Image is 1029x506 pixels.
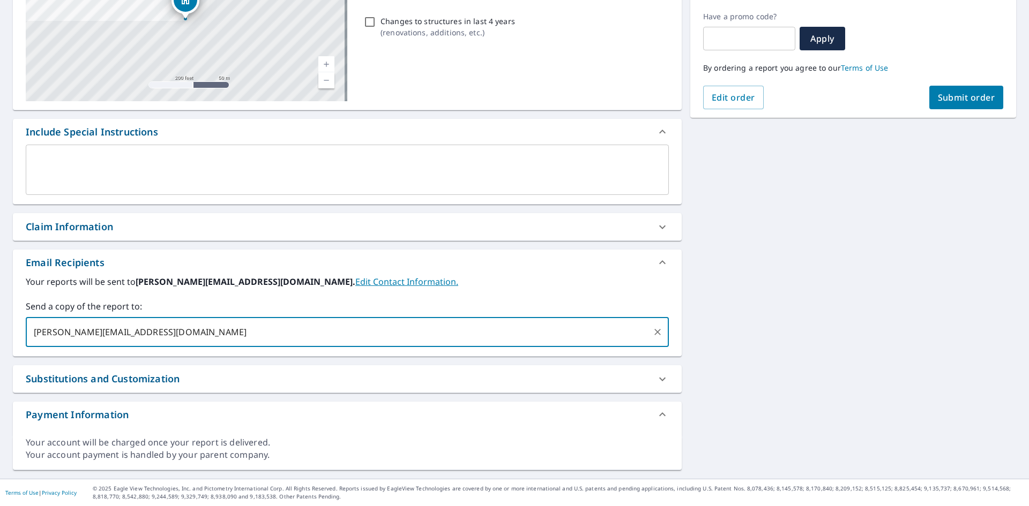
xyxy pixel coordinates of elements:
p: | [5,489,77,496]
span: Submit order [938,92,995,103]
div: Email Recipients [26,255,105,270]
a: Terms of Use [5,489,39,496]
div: Substitutions and Customization [26,372,180,386]
a: Current Level 17, Zoom In [318,56,334,72]
p: By ordering a report you agree to our [703,63,1003,73]
p: Changes to structures in last 4 years [381,16,515,27]
div: Email Recipients [13,250,682,275]
div: Payment Information [13,402,682,427]
a: Current Level 17, Zoom Out [318,72,334,88]
label: Your reports will be sent to [26,275,669,288]
a: EditContactInfo [355,276,458,288]
p: ( renovations, additions, etc. ) [381,27,515,38]
div: Claim Information [13,213,682,240]
div: Include Special Instructions [26,125,158,139]
div: Substitutions and Customization [13,365,682,392]
a: Terms of Use [841,63,889,73]
div: Your account payment is handled by your parent company. [26,449,669,461]
div: Payment Information [26,407,129,422]
button: Clear [650,324,665,339]
div: Include Special Instructions [13,119,682,145]
div: Claim Information [26,220,113,234]
button: Apply [800,27,845,50]
b: [PERSON_NAME][EMAIL_ADDRESS][DOMAIN_NAME]. [136,276,355,288]
label: Send a copy of the report to: [26,300,669,313]
span: Apply [808,33,837,44]
p: © 2025 Eagle View Technologies, Inc. and Pictometry International Corp. All Rights Reserved. Repo... [93,485,1024,501]
a: Privacy Policy [42,489,77,496]
button: Edit order [703,86,764,109]
div: Your account will be charged once your report is delivered. [26,436,669,449]
span: Edit order [712,92,755,103]
button: Submit order [929,86,1004,109]
label: Have a promo code? [703,12,795,21]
